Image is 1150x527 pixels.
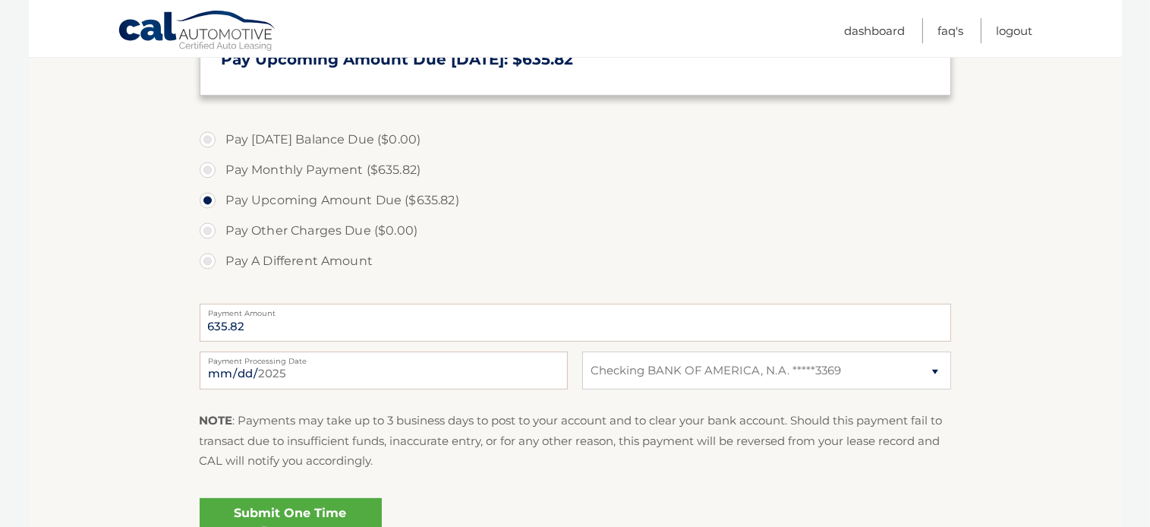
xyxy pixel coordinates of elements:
a: Dashboard [845,18,906,43]
label: Pay Upcoming Amount Due ($635.82) [200,185,951,216]
a: Logout [997,18,1033,43]
h3: Pay Upcoming Amount Due [DATE]: $635.82 [222,50,929,69]
label: Payment Processing Date [200,352,568,364]
p: : Payments may take up to 3 business days to post to your account and to clear your bank account.... [200,411,951,471]
input: Payment Amount [200,304,951,342]
label: Payment Amount [200,304,951,316]
label: Pay A Different Amount [200,246,951,276]
label: Pay [DATE] Balance Due ($0.00) [200,125,951,155]
input: Payment Date [200,352,568,390]
strong: NOTE [200,413,233,428]
label: Pay Monthly Payment ($635.82) [200,155,951,185]
a: FAQ's [938,18,964,43]
a: Cal Automotive [118,10,277,54]
label: Pay Other Charges Due ($0.00) [200,216,951,246]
